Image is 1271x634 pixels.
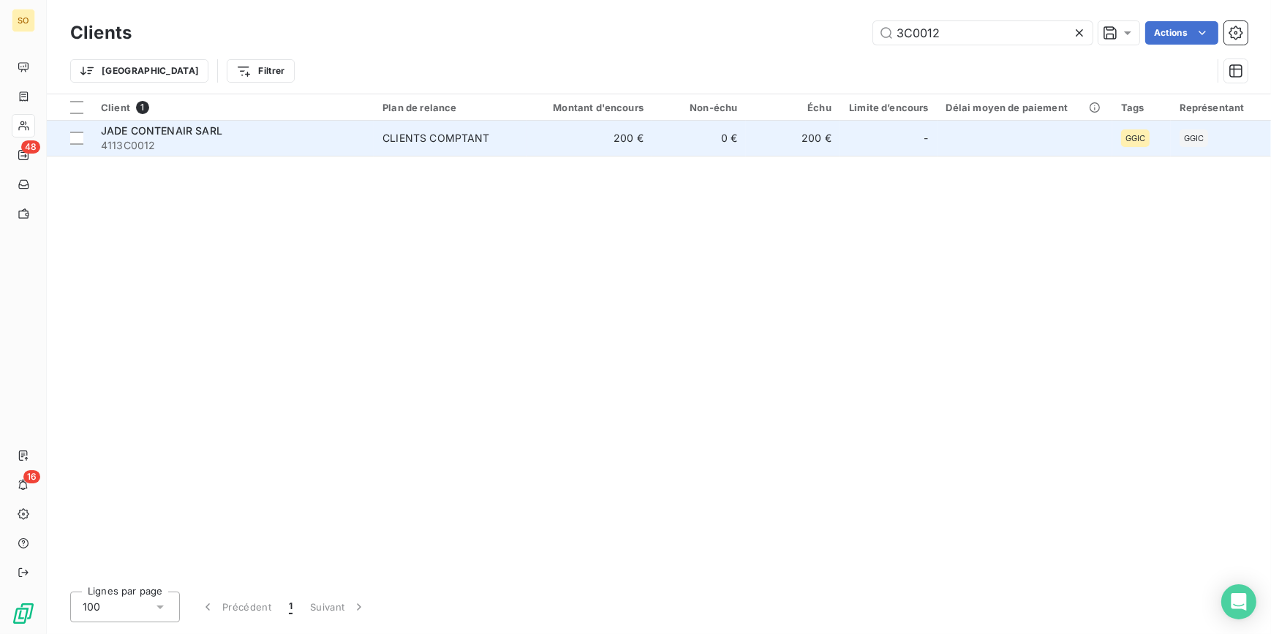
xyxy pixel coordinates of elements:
[652,121,746,156] td: 0 €
[280,592,301,622] button: 1
[1145,21,1218,45] button: Actions
[946,102,1104,113] div: Délai moyen de paiement
[755,102,831,113] div: Échu
[301,592,375,622] button: Suivant
[70,20,132,46] h3: Clients
[382,131,489,146] div: CLIENTS COMPTANT
[1121,102,1162,113] div: Tags
[192,592,280,622] button: Précédent
[924,131,928,146] span: -
[101,124,222,137] span: JADE CONTENAIR SARL
[1125,134,1146,143] span: GGIC
[101,102,130,113] span: Client
[136,101,149,114] span: 1
[21,140,40,154] span: 48
[23,470,40,483] span: 16
[527,121,652,156] td: 200 €
[12,9,35,32] div: SO
[289,600,293,614] span: 1
[101,138,365,153] span: 4113C0012
[849,102,929,113] div: Limite d’encours
[382,102,518,113] div: Plan de relance
[746,121,840,156] td: 200 €
[1184,134,1204,143] span: GGIC
[873,21,1093,45] input: Rechercher
[83,600,100,614] span: 100
[535,102,644,113] div: Montant d'encours
[1180,102,1262,113] div: Représentant
[12,602,35,625] img: Logo LeanPay
[661,102,737,113] div: Non-échu
[70,59,208,83] button: [GEOGRAPHIC_DATA]
[227,59,294,83] button: Filtrer
[1221,584,1256,619] div: Open Intercom Messenger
